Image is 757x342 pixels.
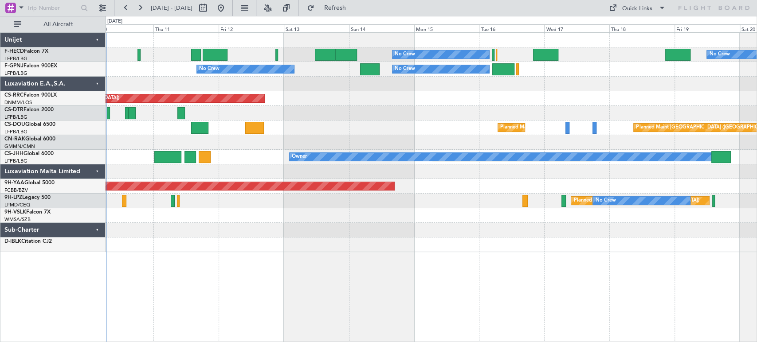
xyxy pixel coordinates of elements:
[4,128,27,135] a: LFPB/LBG
[4,239,52,244] a: D-IBLKCitation CJ2
[4,55,27,62] a: LFPB/LBG
[349,24,414,32] div: Sun 14
[4,195,22,200] span: 9H-LPZ
[4,49,48,54] a: F-HECDFalcon 7X
[4,136,25,142] span: CN-RAK
[4,151,54,156] a: CS-JHHGlobal 6000
[4,122,25,127] span: CS-DOU
[4,210,51,215] a: 9H-VSLKFalcon 7X
[622,4,652,13] div: Quick Links
[4,195,51,200] a: 9H-LPZLegacy 500
[4,151,24,156] span: CS-JHH
[4,187,28,194] a: FCBB/BZV
[4,180,55,186] a: 9H-YAAGlobal 5000
[4,136,55,142] a: CN-RAKGlobal 6000
[4,107,24,113] span: CS-DTR
[4,180,24,186] span: 9H-YAA
[604,1,670,15] button: Quick Links
[4,210,26,215] span: 9H-VSLK
[88,24,153,32] div: Wed 10
[153,24,219,32] div: Thu 11
[23,21,94,27] span: All Aircraft
[10,17,96,31] button: All Aircraft
[4,93,57,98] a: CS-RRCFalcon 900LX
[303,1,356,15] button: Refresh
[4,70,27,77] a: LFPB/LBG
[500,121,640,134] div: Planned Maint [GEOGRAPHIC_DATA] ([GEOGRAPHIC_DATA])
[414,24,479,32] div: Mon 15
[4,49,24,54] span: F-HECD
[316,5,353,11] span: Refresh
[4,114,27,120] a: LFPB/LBG
[395,62,415,76] div: No Crew
[284,24,349,32] div: Sat 13
[479,24,544,32] div: Tue 16
[4,202,30,208] a: LFMD/CEQ
[544,24,609,32] div: Wed 17
[573,194,699,207] div: Planned [GEOGRAPHIC_DATA] ([GEOGRAPHIC_DATA])
[4,99,32,106] a: DNMM/LOS
[292,150,307,163] div: Owner
[709,48,730,61] div: No Crew
[219,24,284,32] div: Fri 12
[4,63,57,69] a: F-GPNJFalcon 900EX
[4,239,21,244] span: D-IBLK
[595,194,616,207] div: No Crew
[4,143,35,150] a: GMMN/CMN
[4,158,27,164] a: LFPB/LBG
[4,216,31,223] a: WMSA/SZB
[675,24,740,32] div: Fri 19
[107,18,122,25] div: [DATE]
[395,48,415,61] div: No Crew
[27,1,78,15] input: Trip Number
[4,93,24,98] span: CS-RRC
[151,4,192,12] span: [DATE] - [DATE]
[199,62,220,76] div: No Crew
[4,122,55,127] a: CS-DOUGlobal 6500
[609,24,675,32] div: Thu 18
[4,63,24,69] span: F-GPNJ
[4,107,54,113] a: CS-DTRFalcon 2000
